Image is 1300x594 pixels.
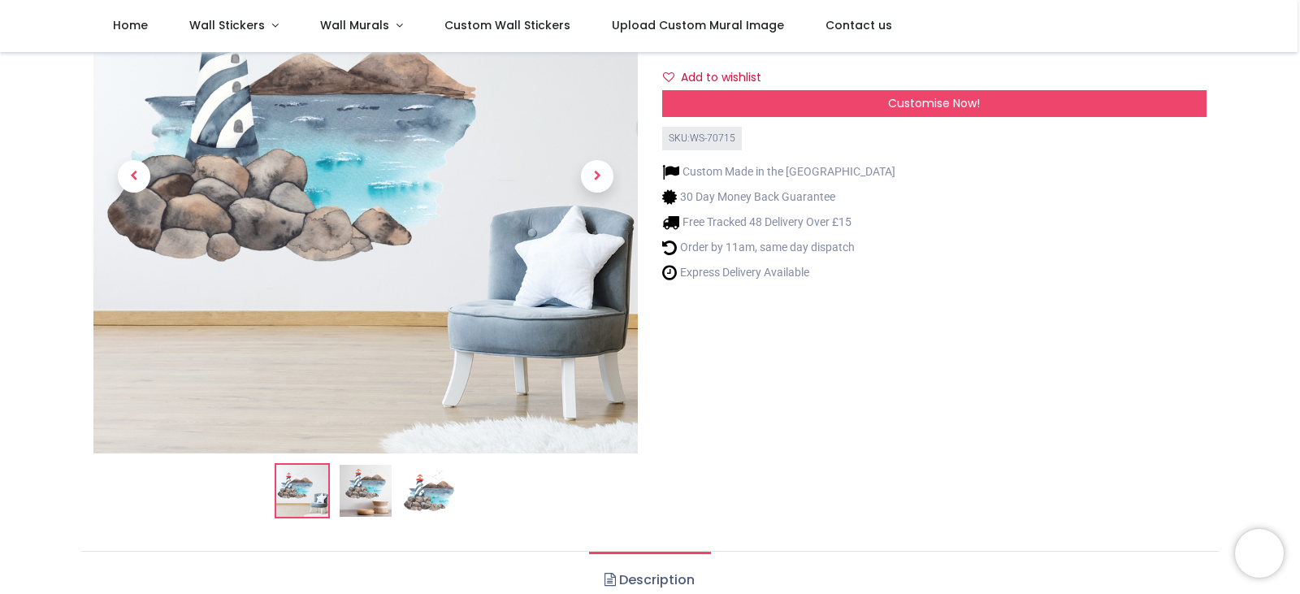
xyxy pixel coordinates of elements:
img: WS-70715-02 [340,465,392,517]
img: WS-70715-03 [403,465,455,517]
span: Home [113,17,148,33]
li: Free Tracked 48 Delivery Over £15 [662,214,895,231]
li: Express Delivery Available [662,264,895,281]
span: Upload Custom Mural Image [612,17,784,33]
span: Custom Wall Stickers [444,17,570,33]
li: Custom Made in the [GEOGRAPHIC_DATA] [662,163,895,180]
iframe: Brevo live chat [1235,529,1284,578]
span: Next [581,160,613,193]
i: Add to wishlist [663,72,674,83]
span: Wall Stickers [189,17,265,33]
span: Customise Now! [888,95,980,111]
button: Add to wishlistAdd to wishlist [662,64,775,92]
li: Order by 11am, same day dispatch [662,239,895,256]
li: 30 Day Money Back Guarantee [662,189,895,206]
span: Contact us [825,17,892,33]
div: SKU: WS-70715 [662,127,742,150]
span: Wall Murals [320,17,389,33]
span: Previous [118,160,150,193]
img: Lighthouse Ocean View Bathroom Wall Sticker [276,465,328,517]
